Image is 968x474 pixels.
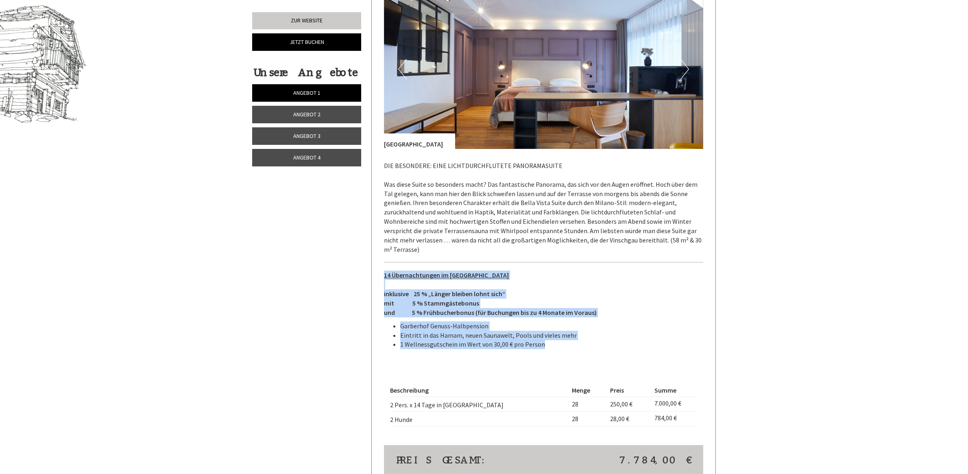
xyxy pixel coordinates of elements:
[252,33,361,51] a: Jetzt buchen
[651,397,697,412] td: 7.000,00 €
[651,384,697,397] th: Summe
[252,65,359,80] div: Unsere Angebote
[384,290,597,317] strong: inklusive 25 % „Länger bleiben lohnt sich“ mit 5 % Stammgästebonus und 5 % Frühbucherbonus (für B...
[293,154,320,161] span: Angebot 4
[680,59,689,79] button: Next
[390,453,544,467] div: Preis gesamt:
[620,453,691,467] span: 7.784,00 €
[400,321,704,331] li: Garberhof Genuss-Halbpension
[293,132,320,140] span: Angebot 3
[252,12,361,29] a: Zur Website
[610,415,629,423] span: 28,00 €
[607,384,651,397] th: Preis
[384,133,455,149] div: [GEOGRAPHIC_DATA]
[293,111,320,118] span: Angebot 2
[610,400,632,408] span: 250,00 €
[569,411,606,426] td: 28
[293,89,320,96] span: Angebot 1
[390,384,569,397] th: Beschreibung
[569,397,606,412] td: 28
[390,397,569,412] td: 2 Pers. x 14 Tage in [GEOGRAPHIC_DATA]
[384,161,704,254] p: DIE BESONDERE: EINE LICHTDURCHFLUTETE PANORAMASUITE Was diese Suite so besonders macht? Das fanta...
[400,340,704,349] li: 1 Wellnessgutschein im Wert von 30,00 € pro Person
[569,384,606,397] th: Menge
[400,331,704,340] li: Eintritt in das Hamam, neuen Saunawelt, Pools und vieles mehr
[398,59,407,79] button: Previous
[384,271,509,279] u: 14 Übernachtungen im [GEOGRAPHIC_DATA]
[651,411,697,426] td: 784,00 €
[390,411,569,426] td: 2 Hunde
